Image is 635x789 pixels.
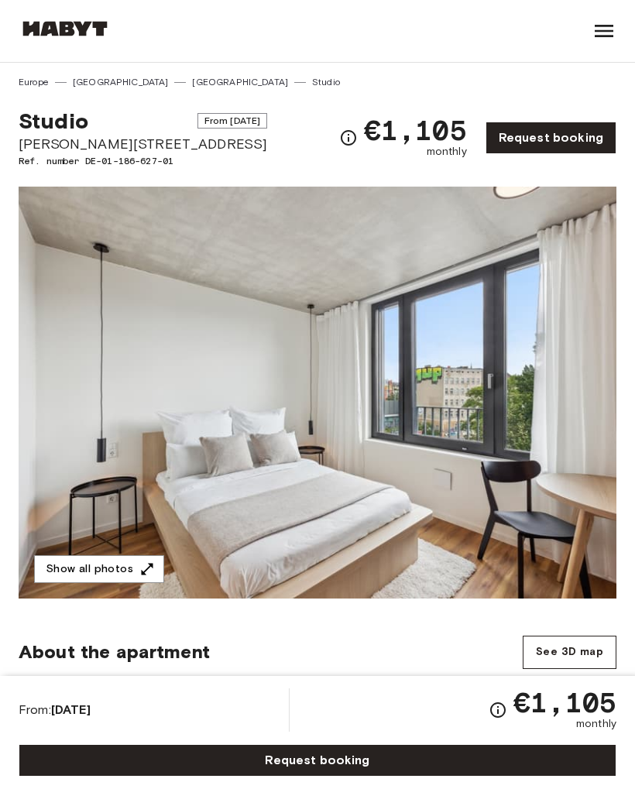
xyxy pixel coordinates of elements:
span: Ref. number DE-01-186-627-01 [19,154,267,168]
svg: Check cost overview for full price breakdown. Please note that discounts apply to new joiners onl... [489,701,507,719]
span: From: [19,702,91,719]
span: €1,105 [364,116,467,144]
svg: Check cost overview for full price breakdown. Please note that discounts apply to new joiners onl... [339,129,358,147]
a: Europe [19,75,49,89]
span: [PERSON_NAME][STREET_ADDRESS] [19,134,267,154]
a: [GEOGRAPHIC_DATA] [73,75,169,89]
img: Habyt [19,21,112,36]
span: Studio [19,108,88,134]
b: [DATE] [51,702,91,717]
button: Show all photos [34,555,164,584]
a: Request booking [486,122,616,154]
span: monthly [427,144,467,160]
img: Marketing picture of unit DE-01-186-627-01 [19,187,616,599]
a: [GEOGRAPHIC_DATA] [192,75,288,89]
a: Request booking [19,744,616,777]
a: Studio [312,75,340,89]
span: From [DATE] [197,113,268,129]
span: About the apartment [19,640,210,664]
button: See 3D map [523,636,616,669]
span: monthly [576,716,616,732]
span: €1,105 [513,688,616,716]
